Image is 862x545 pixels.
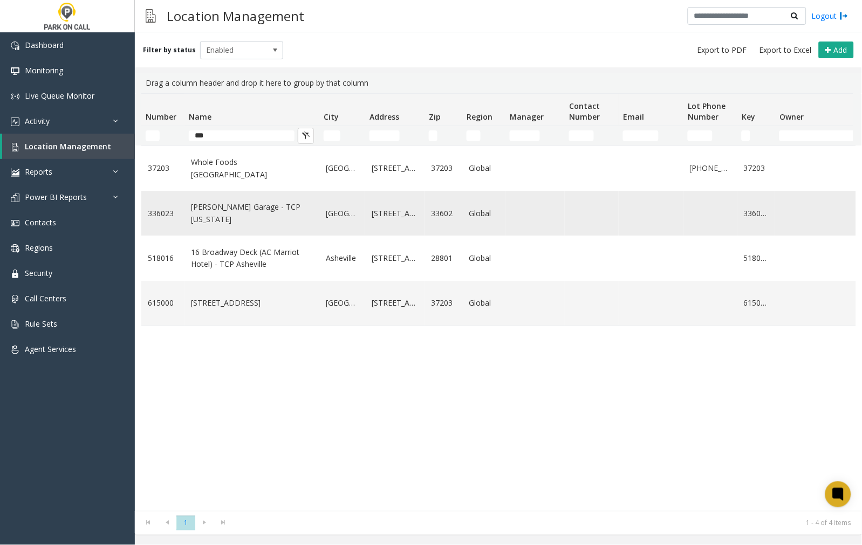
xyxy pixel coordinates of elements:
td: Zip Filter [425,126,462,146]
span: Rule Sets [25,319,57,329]
a: 28801 [431,252,456,264]
input: Key Filter [742,130,750,141]
a: [STREET_ADDRESS] [372,208,418,219]
img: 'icon' [11,320,19,329]
button: Add [819,42,854,59]
input: Number Filter [146,130,160,141]
img: 'icon' [11,346,19,354]
a: 37203 [744,162,769,174]
span: Contact Number [569,101,600,122]
input: Contact Number Filter [569,130,594,141]
a: Logout [812,10,849,22]
a: [PHONE_NUMBER] [690,162,731,174]
a: 16 Broadway Deck (AC Marriot Hotel) - TCP Asheville [191,246,313,271]
span: Activity [25,116,50,126]
img: 'icon' [11,168,19,177]
span: Address [370,112,399,122]
span: Monitoring [25,65,63,75]
img: 'icon' [11,118,19,126]
span: Export to PDF [697,45,747,56]
span: Page 1 [176,516,195,530]
a: Global [469,208,499,219]
span: Power BI Reports [25,192,87,202]
a: 518016 [744,252,769,264]
img: 'icon' [11,219,19,227]
a: Location Management [2,134,135,159]
button: Export to Excel [755,43,816,58]
input: Zip Filter [429,130,437,141]
a: [STREET_ADDRESS] [372,162,418,174]
img: 'icon' [11,42,19,50]
input: Lot Phone Number Filter [688,130,713,141]
a: [STREET_ADDRESS] [372,252,418,264]
img: logout [840,10,849,22]
a: Asheville [326,252,359,264]
a: Global [469,162,499,174]
button: Export to PDF [693,43,751,58]
span: Live Queue Monitor [25,91,94,101]
td: Email Filter [619,126,683,146]
span: Owner [779,112,804,122]
td: Number Filter [141,126,184,146]
span: Export to Excel [760,45,812,56]
span: Key [742,112,755,122]
span: Lot Phone Number [688,101,726,122]
div: Data table [135,93,862,511]
span: City [324,112,339,122]
span: Add [834,45,847,55]
div: Drag a column header and drop it here to group by that column [141,73,856,93]
span: Reports [25,167,52,177]
a: 37203 [431,297,456,309]
td: Lot Phone Number Filter [683,126,737,146]
a: 37203 [431,162,456,174]
img: 'icon' [11,67,19,75]
input: City Filter [324,130,340,141]
td: City Filter [319,126,365,146]
h3: Location Management [161,3,310,29]
td: Name Filter [184,126,319,146]
span: Location Management [25,141,111,151]
span: Regions [25,243,53,253]
span: Region [467,112,492,122]
td: Key Filter [737,126,775,146]
a: 615000 [148,297,178,309]
a: 336023 [744,208,769,219]
span: Call Centers [25,293,66,303]
input: Owner Filter [779,130,858,141]
button: Clear [298,128,314,144]
a: [GEOGRAPHIC_DATA] [326,208,359,219]
a: 37203 [148,162,178,174]
a: 33602 [431,208,456,219]
img: 'icon' [11,194,19,202]
a: 615000 [744,297,769,309]
a: Global [469,297,499,309]
a: [GEOGRAPHIC_DATA] [326,297,359,309]
span: Name [189,112,211,122]
a: [PERSON_NAME] Garage - TCP [US_STATE] [191,201,313,225]
a: [GEOGRAPHIC_DATA] [326,162,359,174]
input: Region Filter [467,130,481,141]
span: Dashboard [25,40,64,50]
a: [STREET_ADDRESS] [191,297,313,309]
img: 'icon' [11,92,19,101]
span: Zip [429,112,441,122]
a: 518016 [148,252,178,264]
span: Number [146,112,176,122]
span: Security [25,268,52,278]
span: Manager [510,112,544,122]
input: Name Filter [189,130,295,141]
td: Manager Filter [505,126,565,146]
label: Filter by status [143,45,196,55]
input: Email Filter [623,130,659,141]
input: Address Filter [370,130,400,141]
td: Address Filter [365,126,425,146]
a: [STREET_ADDRESS] [372,297,418,309]
a: Global [469,252,499,264]
span: Enabled [201,42,266,59]
a: Whole Foods [GEOGRAPHIC_DATA] [191,156,313,181]
td: Contact Number Filter [565,126,619,146]
td: Region Filter [462,126,505,146]
kendo-pager-info: 1 - 4 of 4 items [240,519,851,528]
span: Contacts [25,217,56,227]
img: 'icon' [11,270,19,278]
